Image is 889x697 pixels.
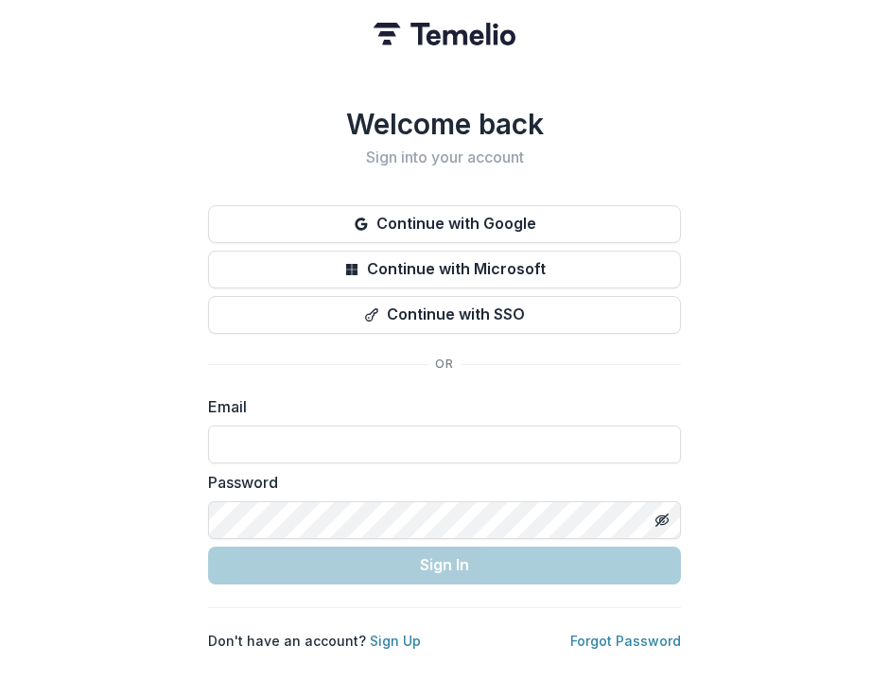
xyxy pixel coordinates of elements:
a: Forgot Password [570,633,681,649]
img: Temelio [374,23,515,45]
h1: Welcome back [208,107,681,141]
label: Password [208,471,670,494]
button: Continue with Microsoft [208,251,681,288]
a: Sign Up [370,633,421,649]
button: Continue with SSO [208,296,681,334]
h2: Sign into your account [208,148,681,166]
button: Continue with Google [208,205,681,243]
button: Sign In [208,547,681,584]
label: Email [208,395,670,418]
button: Toggle password visibility [647,505,677,535]
p: Don't have an account? [208,631,421,651]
